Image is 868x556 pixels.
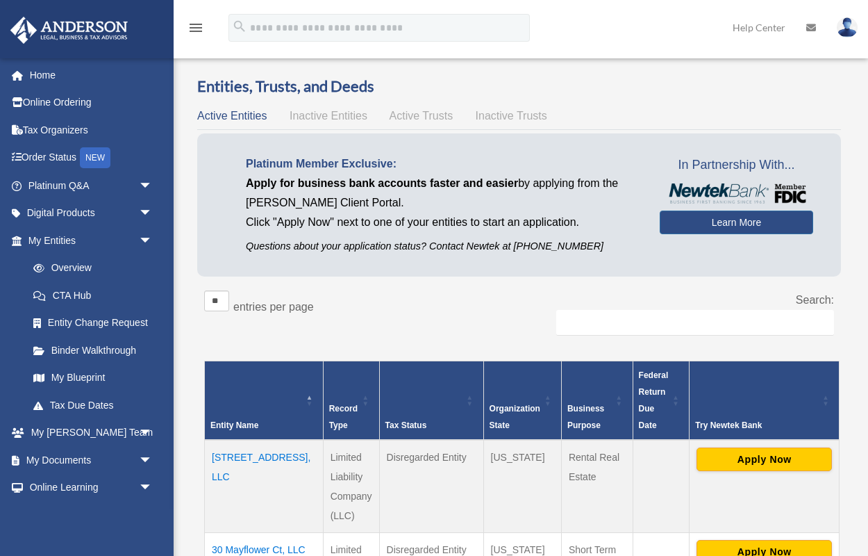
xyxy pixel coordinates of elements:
a: My Blueprint [19,364,167,392]
a: My Entitiesarrow_drop_down [10,227,167,254]
a: Online Ordering [10,89,174,117]
span: arrow_drop_down [139,419,167,448]
div: Try Newtek Bank [695,417,818,434]
label: entries per page [233,301,314,313]
h3: Entities, Trusts, and Deeds [197,76,841,97]
i: search [232,19,247,34]
span: arrow_drop_down [139,227,167,255]
th: Tax Status: Activate to sort [379,361,483,441]
a: CTA Hub [19,281,167,309]
img: User Pic [837,17,858,38]
th: Organization State: Activate to sort [483,361,561,441]
p: Click "Apply Now" next to one of your entities to start an application. [246,213,639,232]
td: [STREET_ADDRESS], LLC [205,440,324,533]
span: Active Trusts [390,110,453,122]
span: Inactive Trusts [476,110,547,122]
span: Entity Name [210,420,258,430]
a: My Documentsarrow_drop_down [10,446,174,474]
span: Record Type [329,404,358,430]
th: Try Newtek Bank : Activate to sort [690,361,840,441]
img: NewtekBankLogoSM.png [667,183,806,204]
a: Tax Due Dates [19,391,167,419]
a: Entity Change Request [19,309,167,337]
a: Binder Walkthrough [19,336,167,364]
button: Apply Now [696,448,832,471]
td: Rental Real Estate [561,440,633,533]
span: In Partnership With... [660,154,813,177]
span: Tax Status [385,420,427,430]
a: Overview [19,254,160,282]
span: Active Entities [197,110,267,122]
td: [US_STATE] [483,440,561,533]
span: arrow_drop_down [139,501,167,530]
th: Federal Return Due Date: Activate to sort [633,361,690,441]
a: Home [10,61,174,89]
th: Entity Name: Activate to invert sorting [205,361,324,441]
span: arrow_drop_down [139,446,167,475]
a: Billingarrow_drop_down [10,501,174,529]
td: Disregarded Entity [379,440,483,533]
a: menu [187,24,204,36]
span: Organization State [490,404,540,430]
td: Limited Liability Company (LLC) [323,440,379,533]
span: arrow_drop_down [139,474,167,502]
img: Anderson Advisors Platinum Portal [6,17,132,44]
a: Learn More [660,211,813,234]
a: Online Learningarrow_drop_down [10,474,174,502]
label: Search: [796,294,834,306]
div: NEW [80,147,110,168]
a: Platinum Q&Aarrow_drop_down [10,172,174,199]
span: Business Purpose [567,404,604,430]
p: Platinum Member Exclusive: [246,154,639,174]
a: Digital Productsarrow_drop_down [10,199,174,227]
span: arrow_drop_down [139,199,167,228]
p: by applying from the [PERSON_NAME] Client Portal. [246,174,639,213]
a: Order StatusNEW [10,144,174,172]
th: Record Type: Activate to sort [323,361,379,441]
i: menu [187,19,204,36]
p: Questions about your application status? Contact Newtek at [PHONE_NUMBER] [246,238,639,255]
th: Business Purpose: Activate to sort [561,361,633,441]
a: My [PERSON_NAME] Teamarrow_drop_down [10,419,174,447]
a: Tax Organizers [10,116,174,144]
span: Inactive Entities [290,110,367,122]
span: Federal Return Due Date [639,370,669,430]
span: arrow_drop_down [139,172,167,200]
span: Apply for business bank accounts faster and easier [246,177,518,189]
